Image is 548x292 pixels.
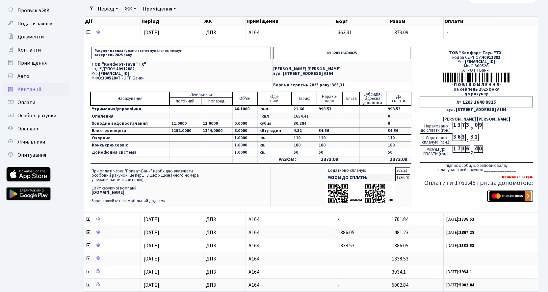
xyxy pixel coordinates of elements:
[84,17,141,26] th: Дії
[420,117,533,122] div: [PERSON_NAME] [PERSON_NAME]
[478,122,483,129] div: 9
[392,216,408,223] span: 1701.84
[90,166,270,207] td: При оплаті через "Приват-Банк" необхідно вказувати особовий рахунок (це перші 8 цифр 12-значного ...
[338,268,340,276] span: -
[17,151,46,159] span: Опитування
[465,122,470,129] div: 3
[3,135,69,148] a: Лічильники
[206,230,243,235] span: ДП3
[420,92,533,96] div: до рахунку
[3,70,69,83] a: Авто
[317,135,342,142] td: 110
[144,242,159,249] span: [DATE]
[91,92,170,105] td: Нарахування
[392,268,406,276] span: 3934.1
[292,142,317,149] td: 180
[465,59,495,65] span: [FINANCIAL_ID]
[17,86,41,93] span: Квитанції
[389,17,444,26] th: Разом
[446,256,535,261] span: -
[386,156,411,163] td: 1373.09
[140,3,179,14] a: Приміщення
[91,142,170,149] td: Консьєрж-сервіс
[459,269,472,275] b: 3934.1
[292,92,317,105] td: Тариф
[470,122,474,129] div: ,
[3,43,69,56] a: Контакти
[248,269,332,275] span: А164
[91,67,271,71] p: код ЄДРПОУ:
[386,149,411,156] td: 50
[17,7,50,14] span: Пропуск в ЖК
[420,87,533,92] div: за серпень 2025 року
[206,30,243,35] span: ДП3
[91,47,271,59] p: Рахунок на сплату житлово-комунальних послуг за серпень 2025 року
[248,230,332,235] span: А164
[317,92,342,105] td: Нарахо- вано
[386,127,411,135] td: 34.56
[17,46,41,54] span: Контакти
[474,134,478,141] div: 1
[91,135,170,142] td: Охорона
[446,216,474,222] small: [DATE]:
[273,47,410,59] p: № 1203 1640 0825
[170,120,201,127] td: 11.0000
[201,127,232,135] td: 1144.0000
[457,122,461,129] div: 3
[170,127,201,135] td: 1152.0000
[122,3,139,14] a: ЖК
[17,33,44,40] span: Документи
[170,97,201,105] td: поточний
[246,17,335,26] th: Приміщення
[258,135,292,142] td: кв.
[392,29,408,36] span: 1373.09
[273,72,410,76] p: вул. [STREET_ADDRESS] А164
[91,149,170,156] td: Домофонна система
[3,4,69,17] a: Пропуск в ЖК
[144,281,159,289] span: [DATE]
[482,55,500,60] span: 40912882
[465,146,470,153] div: 6
[338,229,354,236] span: 1386.05
[170,92,232,97] td: Лічильники
[461,122,465,129] div: 7
[3,96,69,109] a: Оплати
[317,105,342,113] td: 998.53
[395,167,410,174] td: 363.31
[232,120,258,127] td: 0.0000
[273,67,410,71] p: [PERSON_NAME] [PERSON_NAME]
[292,149,317,156] td: 50
[102,75,116,81] span: 300528
[446,269,472,275] small: [DATE]:
[3,109,69,122] a: Особові рахунки
[386,113,411,120] td: 0
[317,149,342,156] td: 50
[420,146,453,157] div: РАЗОМ ДО СПЛАТИ (грн.):
[459,243,474,249] b: 1338.53
[453,134,457,141] div: 3
[420,134,453,146] div: Додатково сплачую (грн.):
[338,216,340,223] span: -
[91,113,170,120] td: Опалення
[326,167,395,174] td: Додатково сплачую:
[203,17,246,26] th: ЖК
[457,146,461,153] div: 7
[386,135,411,142] td: 110
[338,29,352,36] span: 363.31
[141,17,203,26] th: Період
[258,142,292,149] td: кв.
[3,83,69,96] a: Квитанції
[475,63,488,69] span: 300528
[392,281,408,289] span: 5002.84
[206,217,243,222] span: ДП3
[459,282,474,288] b: 5002.84
[232,105,258,113] td: 46.1000
[459,216,474,222] b: 1338.53
[292,113,317,120] td: 1654.41
[99,71,129,77] span: [FINANCIAL_ID]
[502,174,533,179] b: Комісія: 26.05 грн.
[335,17,389,26] th: Борг
[116,66,135,72] span: 40912882
[420,51,533,55] div: ТОВ "Комфорт-Таун "ТХ"
[342,92,359,105] td: Пільга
